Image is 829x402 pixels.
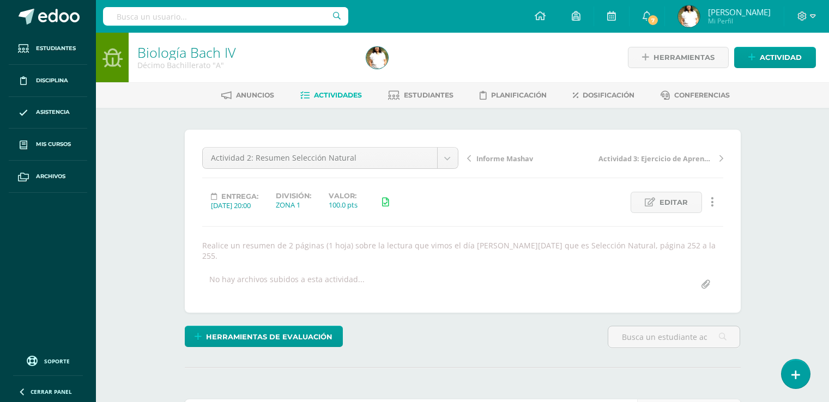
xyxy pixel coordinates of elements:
[9,129,87,161] a: Mis cursos
[476,154,533,163] span: Informe Mashav
[185,326,343,347] a: Herramientas de evaluación
[221,192,258,200] span: Entrega:
[480,87,547,104] a: Planificación
[583,91,634,99] span: Dosificación
[36,76,68,85] span: Disciplina
[198,240,728,261] div: Realice un resumen de 2 páginas (1 hoja) sobre la lectura que vimos el día [PERSON_NAME][DATE] qu...
[137,43,236,62] a: Biología Bach IV
[203,148,458,168] a: Actividad 2: Resumen Selección Natural
[36,108,70,117] span: Asistencia
[653,47,715,68] span: Herramientas
[13,353,83,368] a: Soporte
[36,172,65,181] span: Archivos
[491,91,547,99] span: Planificación
[137,60,353,70] div: Décimo Bachillerato 'A'
[276,192,311,200] label: División:
[760,47,802,68] span: Actividad
[103,7,348,26] input: Busca un usuario...
[329,192,358,200] label: Valor:
[221,87,274,104] a: Anuncios
[9,65,87,97] a: Disciplina
[36,140,71,149] span: Mis cursos
[595,153,723,163] a: Actividad 3: Ejercicio de Aprendizaje 16.2
[9,33,87,65] a: Estudiantes
[628,47,729,68] a: Herramientas
[674,91,730,99] span: Conferencias
[608,326,740,348] input: Busca un estudiante aquí...
[31,388,72,395] span: Cerrar panel
[598,154,714,163] span: Actividad 3: Ejercicio de Aprendizaje 16.2
[659,192,688,212] span: Editar
[708,16,771,26] span: Mi Perfil
[661,87,730,104] a: Conferencias
[573,87,634,104] a: Dosificación
[9,161,87,193] a: Archivos
[300,87,362,104] a: Actividades
[236,91,274,99] span: Anuncios
[467,153,595,163] a: Informe Mashav
[314,91,362,99] span: Actividades
[708,7,771,17] span: [PERSON_NAME]
[647,14,659,26] span: 7
[734,47,816,68] a: Actividad
[404,91,453,99] span: Estudiantes
[206,327,332,347] span: Herramientas de evaluación
[44,357,70,365] span: Soporte
[36,44,76,53] span: Estudiantes
[209,274,365,295] div: No hay archivos subidos a esta actividad...
[211,200,258,210] div: [DATE] 20:00
[211,148,429,168] span: Actividad 2: Resumen Selección Natural
[276,200,311,210] div: ZONA 1
[329,200,358,210] div: 100.0 pts
[678,5,700,27] img: c7b04b25378ff11843444faa8800c300.png
[137,45,353,60] h1: Biología Bach IV
[388,87,453,104] a: Estudiantes
[366,47,388,69] img: c7b04b25378ff11843444faa8800c300.png
[9,97,87,129] a: Asistencia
